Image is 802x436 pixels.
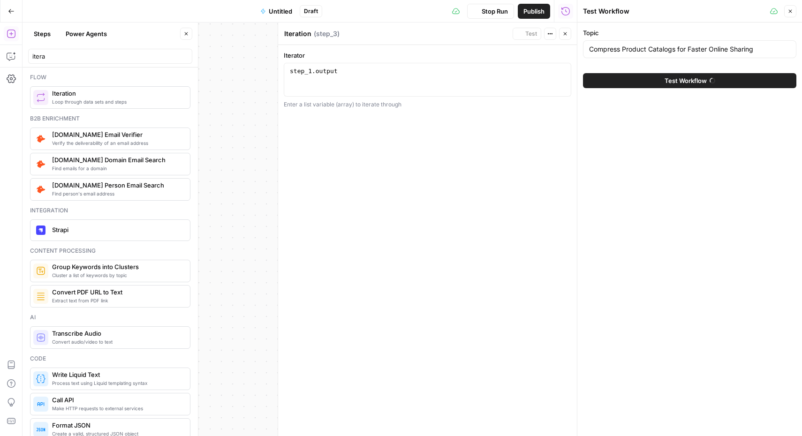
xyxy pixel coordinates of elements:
button: Test [513,28,541,40]
span: Group Keywords into Clusters [52,262,182,271]
button: Untitled [255,4,298,19]
img: Strapi.monogram.logo.png [36,226,45,235]
span: ( step_3 ) [314,29,340,38]
span: Transcribe Audio [52,329,182,338]
button: Power Agents [60,26,113,41]
div: Code [30,354,190,363]
span: Format JSON [52,421,182,430]
input: Search steps [32,52,188,61]
div: Content processing [30,247,190,255]
span: Call API [52,395,182,405]
button: Test Workflow [583,73,796,88]
div: Flow [30,73,190,82]
span: Write Liquid Text [52,370,182,379]
span: Test Workflow [665,76,707,85]
div: Integration [30,206,190,215]
span: Extract text from PDF link [52,297,182,304]
span: Iteration [52,89,182,98]
img: 8sr9m752o402vsyv5xlmk1fykvzq [36,159,45,169]
button: Steps [28,26,56,41]
button: Stop Run [467,4,514,19]
span: Strapi [52,225,182,234]
textarea: Iteration [284,29,311,38]
img: pda2t1ka3kbvydj0uf1ytxpc9563 [36,185,45,194]
span: [DOMAIN_NAME] Person Email Search [52,180,182,190]
span: Convert audio/video to text [52,338,182,346]
span: Draft [304,7,318,15]
label: Topic [583,28,796,38]
span: Make HTTP requests to external services [52,405,182,412]
span: Find person's email address [52,190,182,197]
span: Stop Run [482,7,508,16]
span: Cluster a list of keywords by topic [52,271,182,279]
img: pldo0csms1a1dhwc6q9p59if9iaj [36,134,45,143]
label: Iterator [284,51,571,60]
img: 62yuwf1kr9krw125ghy9mteuwaw4 [36,292,45,301]
img: 14hgftugzlhicq6oh3k7w4rc46c1 [36,266,45,276]
div: B2b enrichment [30,114,190,123]
span: Untitled [269,7,292,16]
span: Publish [523,7,545,16]
span: Convert PDF URL to Text [52,287,182,297]
div: Ai [30,313,190,322]
span: Loop through data sets and steps [52,98,182,105]
span: Test [525,30,537,38]
span: [DOMAIN_NAME] Email Verifier [52,130,182,139]
div: Enter a list variable (array) to iterate through [284,100,571,109]
span: Find emails for a domain [52,165,182,172]
button: Publish [518,4,550,19]
span: [DOMAIN_NAME] Domain Email Search [52,155,182,165]
span: Process text using Liquid templating syntax [52,379,182,387]
span: Verify the deliverability of an email address [52,139,182,147]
